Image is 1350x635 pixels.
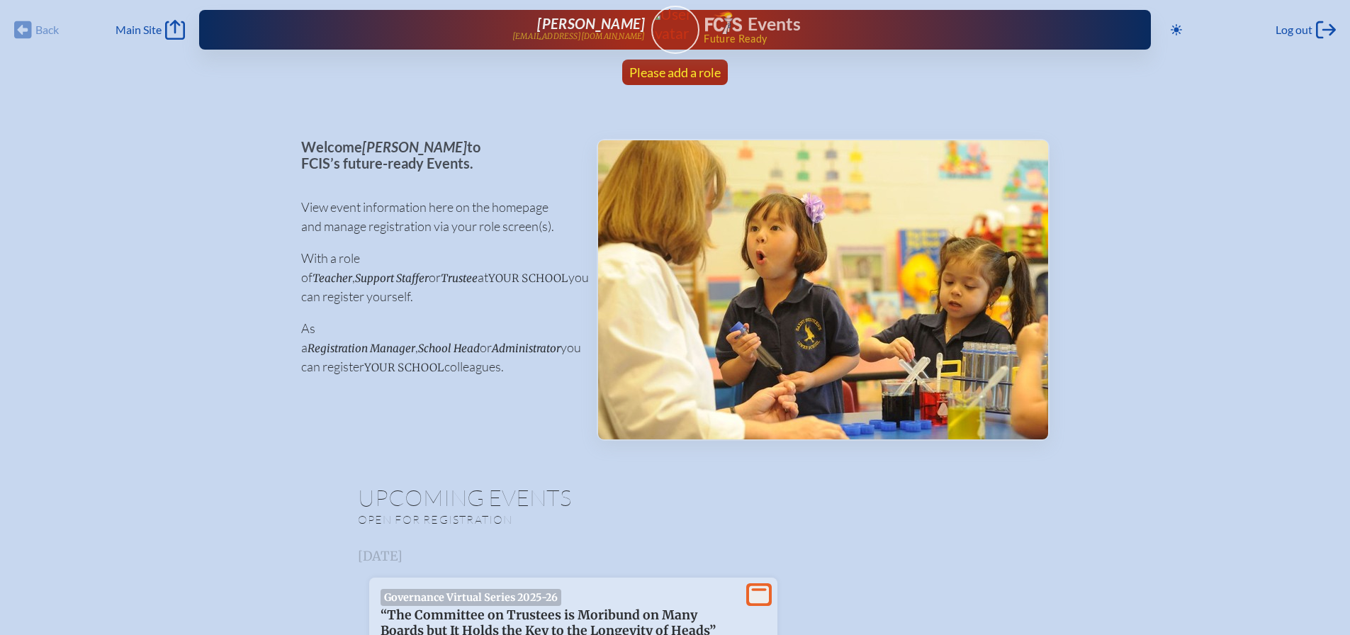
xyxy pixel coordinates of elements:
[1276,23,1312,37] span: Log out
[488,271,568,285] span: your school
[624,60,726,85] a: Please add a role
[244,16,646,44] a: [PERSON_NAME][EMAIL_ADDRESS][DOMAIN_NAME]
[358,486,993,509] h1: Upcoming Events
[301,249,574,306] p: With a role of , or at you can register yourself.
[705,11,1106,44] div: FCIS Events — Future ready
[301,198,574,236] p: View event information here on the homepage and manage registration via your role screen(s).
[645,5,705,43] img: User Avatar
[308,342,415,355] span: Registration Manager
[441,271,478,285] span: Trustee
[362,138,467,155] span: [PERSON_NAME]
[537,15,645,32] span: [PERSON_NAME]
[492,342,561,355] span: Administrator
[301,319,574,376] p: As a , or you can register colleagues.
[313,271,352,285] span: Teacher
[116,23,162,37] span: Main Site
[301,139,574,171] p: Welcome to FCIS’s future-ready Events.
[364,361,444,374] span: your school
[651,6,699,54] a: User Avatar
[358,549,993,563] h3: [DATE]
[381,589,562,606] span: Governance Virtual Series 2025-26
[598,140,1048,439] img: Events
[704,34,1106,44] span: Future Ready
[355,271,429,285] span: Support Staffer
[358,512,732,527] p: Open for registration
[629,64,721,80] span: Please add a role
[116,20,185,40] a: Main Site
[418,342,480,355] span: School Head
[512,32,646,41] p: [EMAIL_ADDRESS][DOMAIN_NAME]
